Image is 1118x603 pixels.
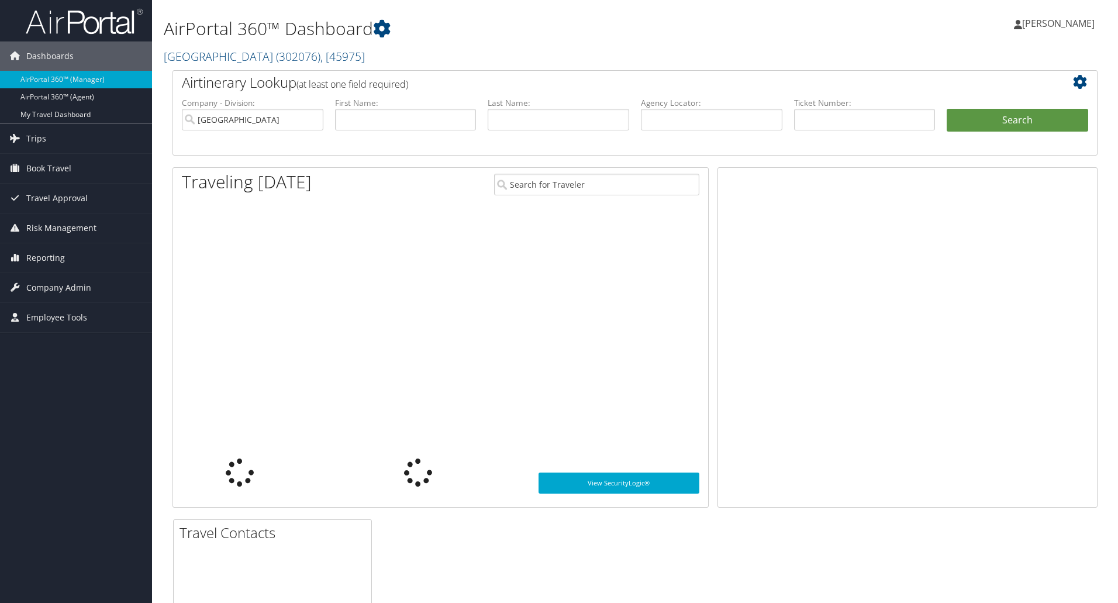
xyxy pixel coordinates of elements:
[26,42,74,71] span: Dashboards
[26,213,96,243] span: Risk Management
[164,16,792,41] h1: AirPortal 360™ Dashboard
[296,78,408,91] span: (at least one field required)
[26,8,143,35] img: airportal-logo.png
[794,97,936,109] label: Ticket Number:
[182,73,1011,92] h2: Airtinerary Lookup
[180,523,371,543] h2: Travel Contacts
[164,49,365,64] a: [GEOGRAPHIC_DATA]
[276,49,320,64] span: ( 302076 )
[26,273,91,302] span: Company Admin
[26,243,65,273] span: Reporting
[488,97,629,109] label: Last Name:
[26,303,87,332] span: Employee Tools
[1022,17,1095,30] span: [PERSON_NAME]
[641,97,782,109] label: Agency Locator:
[947,109,1088,132] button: Search
[539,473,699,494] a: View SecurityLogic®
[182,97,323,109] label: Company - Division:
[1014,6,1106,41] a: [PERSON_NAME]
[26,124,46,153] span: Trips
[182,170,312,194] h1: Traveling [DATE]
[26,184,88,213] span: Travel Approval
[26,154,71,183] span: Book Travel
[335,97,477,109] label: First Name:
[320,49,365,64] span: , [ 45975 ]
[494,174,699,195] input: Search for Traveler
